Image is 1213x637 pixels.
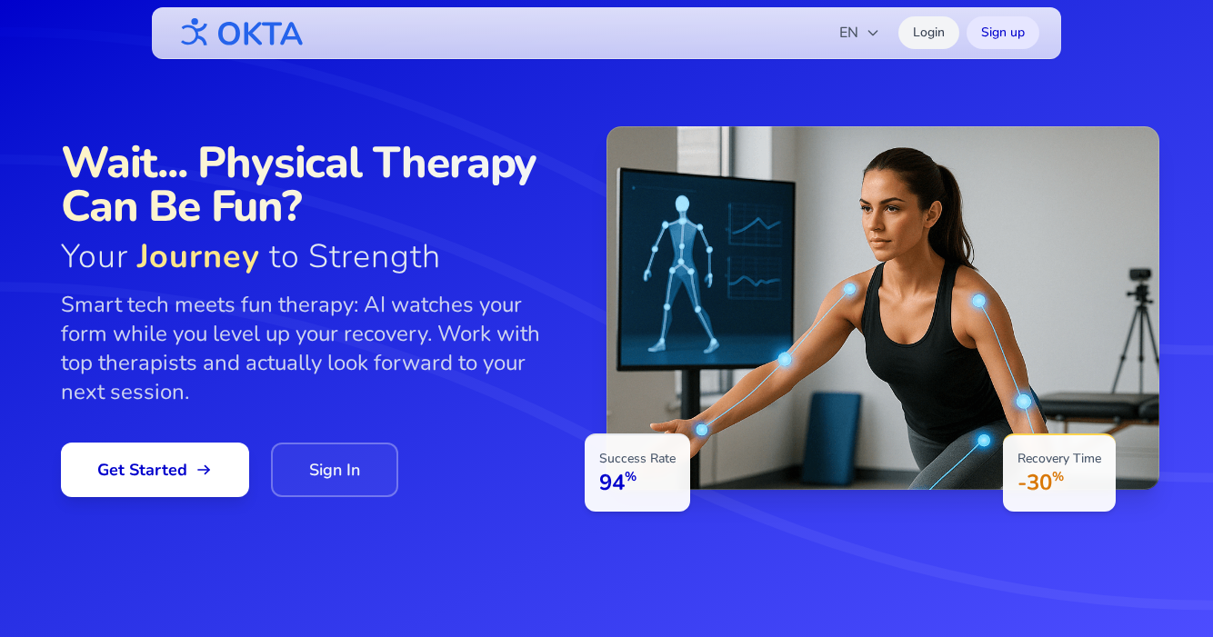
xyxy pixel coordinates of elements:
span: Wait... Physical Therapy Can Be Fun? [61,141,570,228]
span: Journey [137,234,260,279]
span: Your to Strength [61,239,570,275]
a: Login [898,16,959,49]
a: Sign up [967,16,1039,49]
button: EN [828,15,891,51]
img: OKTA logo [174,9,305,56]
span: Get Started [97,457,213,483]
span: EN [839,22,880,44]
a: Get Started [61,443,249,497]
p: Success Rate [599,450,676,468]
p: Smart tech meets fun therapy: AI watches your form while you level up your recovery. Work with to... [61,290,570,406]
a: Sign In [271,443,398,497]
p: 94 [599,468,676,497]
